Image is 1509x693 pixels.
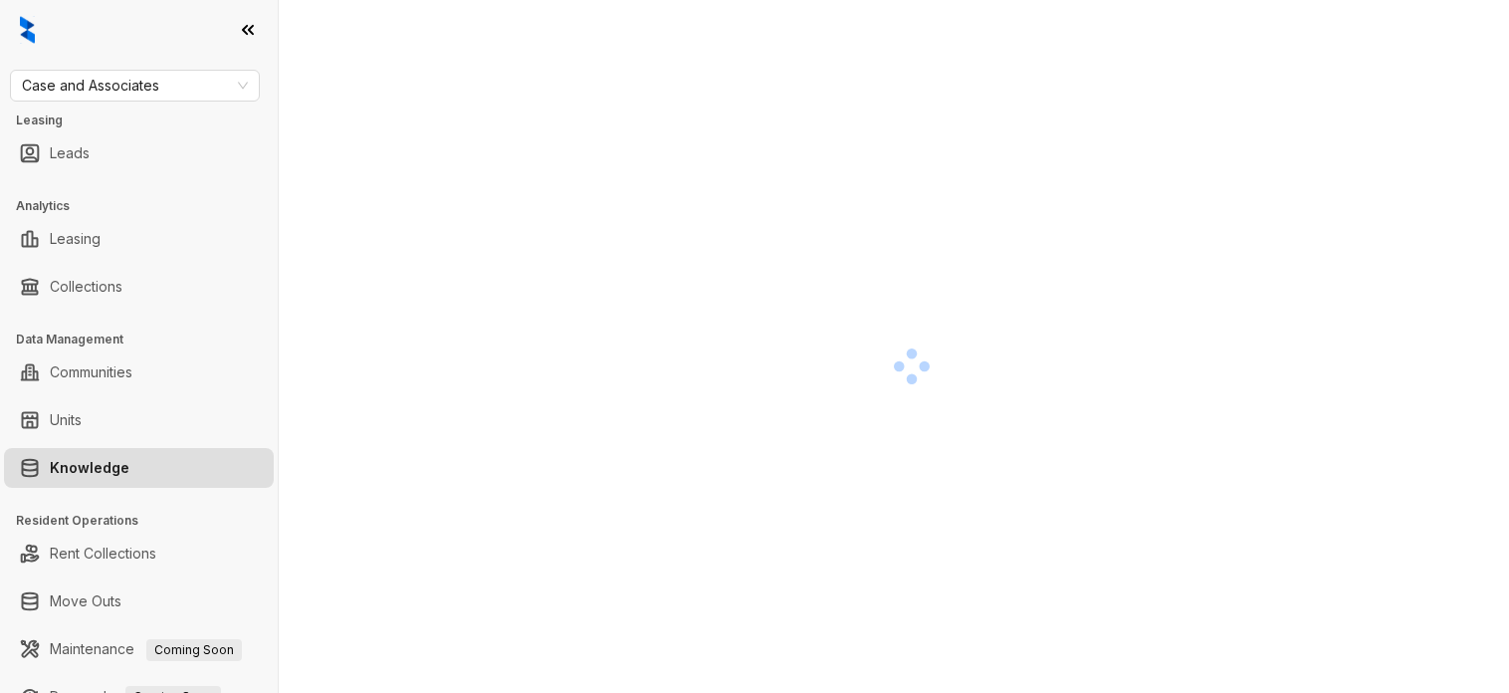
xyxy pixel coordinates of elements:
li: Leasing [4,219,274,259]
a: Rent Collections [50,534,156,574]
a: Collections [50,267,122,307]
img: logo [20,16,35,44]
a: Knowledge [50,448,129,488]
a: Leads [50,133,90,173]
span: Coming Soon [146,639,242,661]
a: Communities [50,352,132,392]
span: Case and Associates [22,71,248,101]
li: Move Outs [4,581,274,621]
li: Communities [4,352,274,392]
h3: Analytics [16,197,278,215]
a: Move Outs [50,581,121,621]
li: Units [4,400,274,440]
a: Leasing [50,219,101,259]
h3: Resident Operations [16,512,278,530]
li: Rent Collections [4,534,274,574]
a: Units [50,400,82,440]
h3: Leasing [16,112,278,129]
h3: Data Management [16,331,278,348]
li: Collections [4,267,274,307]
li: Leads [4,133,274,173]
li: Maintenance [4,629,274,669]
li: Knowledge [4,448,274,488]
